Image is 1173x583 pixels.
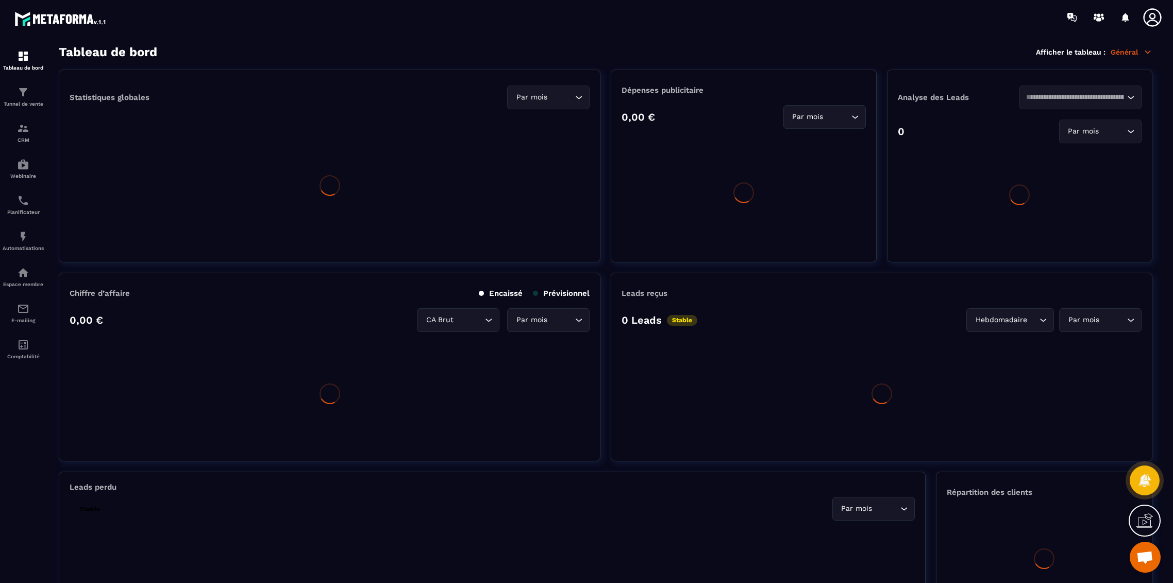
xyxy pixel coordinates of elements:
img: accountant [17,339,29,351]
p: 0 [898,125,904,138]
span: Par mois [1066,314,1101,326]
p: Espace membre [3,281,44,287]
p: Tunnel de vente [3,101,44,107]
a: accountantaccountantComptabilité [3,331,44,367]
p: Stable [75,504,105,514]
p: Statistiques globales [70,93,149,102]
a: formationformationTunnel de vente [3,78,44,114]
input: Search for option [826,111,849,123]
div: Search for option [1019,86,1142,109]
a: formationformationCRM [3,114,44,151]
p: Automatisations [3,245,44,251]
a: automationsautomationsEspace membre [3,259,44,295]
p: Encaissé [479,289,523,298]
div: Search for option [507,86,590,109]
div: Search for option [1059,308,1142,332]
p: Général [1111,47,1152,57]
p: Répartition des clients [947,488,1142,497]
input: Search for option [549,314,573,326]
img: formation [17,50,29,62]
input: Search for option [1101,314,1125,326]
p: Comptabilité [3,354,44,359]
p: Dépenses publicitaire [622,86,865,95]
p: Chiffre d’affaire [70,289,130,298]
p: Afficher le tableau : [1036,48,1105,56]
p: CRM [3,137,44,143]
input: Search for option [1029,314,1037,326]
img: logo [14,9,107,28]
p: Webinaire [3,173,44,179]
p: Stable [667,315,697,326]
span: Par mois [790,111,826,123]
span: Par mois [514,314,549,326]
input: Search for option [1026,92,1125,103]
p: 0,00 € [70,314,103,326]
div: Search for option [966,308,1054,332]
p: Analyse des Leads [898,93,1020,102]
input: Search for option [549,92,573,103]
p: Tableau de bord [3,65,44,71]
img: formation [17,122,29,135]
p: Leads reçus [622,289,667,298]
p: Leads perdu [70,482,116,492]
span: Hebdomadaire [973,314,1029,326]
p: 0 Leads [622,314,662,326]
p: Prévisionnel [533,289,590,298]
img: scheduler [17,194,29,207]
img: automations [17,158,29,171]
div: Search for option [783,105,866,129]
a: Mở cuộc trò chuyện [1130,542,1161,573]
img: email [17,303,29,315]
input: Search for option [456,314,482,326]
a: automationsautomationsWebinaire [3,151,44,187]
a: formationformationTableau de bord [3,42,44,78]
span: CA Brut [424,314,456,326]
img: automations [17,230,29,243]
p: 0,00 € [622,111,655,123]
a: emailemailE-mailing [3,295,44,331]
div: Search for option [507,308,590,332]
span: Par mois [839,503,875,514]
img: automations [17,266,29,279]
span: Par mois [1066,126,1101,137]
h3: Tableau de bord [59,45,157,59]
span: Par mois [514,92,549,103]
div: Search for option [832,497,915,521]
input: Search for option [1101,126,1125,137]
a: schedulerschedulerPlanificateur [3,187,44,223]
a: automationsautomationsAutomatisations [3,223,44,259]
div: Search for option [417,308,499,332]
p: E-mailing [3,318,44,323]
p: Planificateur [3,209,44,215]
input: Search for option [875,503,898,514]
img: formation [17,86,29,98]
div: Search for option [1059,120,1142,143]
